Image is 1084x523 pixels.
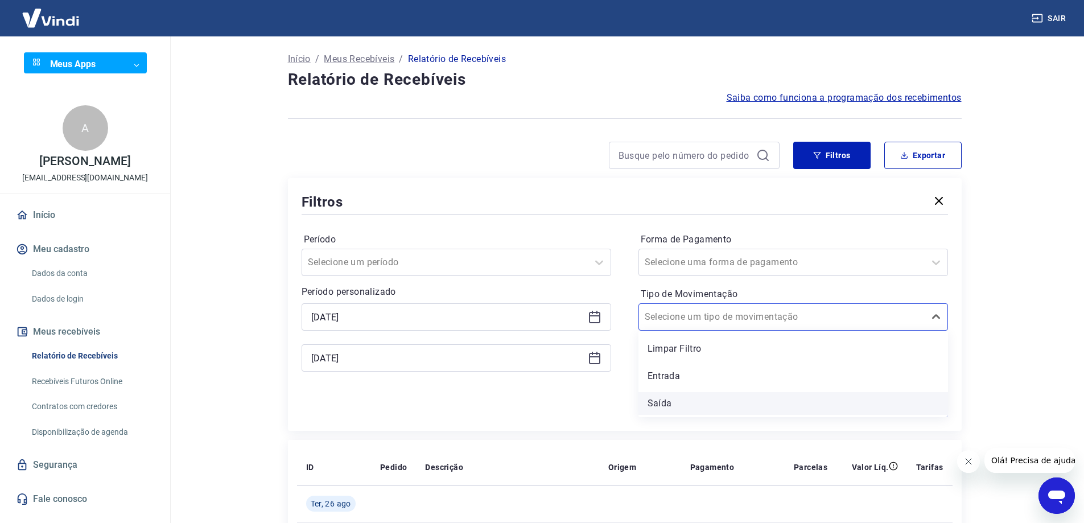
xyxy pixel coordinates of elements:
[641,287,946,301] label: Tipo de Movimentação
[957,450,980,473] iframe: Fechar mensagem
[638,337,948,360] div: Limpar Filtro
[14,1,88,35] img: Vindi
[27,287,156,311] a: Dados de login
[380,462,407,473] p: Pedido
[14,319,156,344] button: Meus recebíveis
[27,344,156,368] a: Relatório de Recebíveis
[14,487,156,512] a: Fale conosco
[425,462,463,473] p: Descrição
[302,193,344,211] h5: Filtros
[7,8,96,17] span: Olá! Precisa de ajuda?
[304,233,609,246] label: Período
[794,462,827,473] p: Parcelas
[14,452,156,477] a: Segurança
[63,105,108,151] div: A
[916,462,943,473] p: Tarifas
[27,262,156,285] a: Dados da conta
[324,52,394,66] a: Meus Recebíveis
[690,462,735,473] p: Pagamento
[641,233,946,246] label: Forma de Pagamento
[619,147,752,164] input: Busque pelo número do pedido
[727,91,962,105] a: Saiba como funciona a programação dos recebimentos
[884,142,962,169] button: Exportar
[288,52,311,66] a: Início
[27,395,156,418] a: Contratos com credores
[288,68,962,91] h4: Relatório de Recebíveis
[638,392,948,415] div: Saída
[399,52,403,66] p: /
[1029,8,1070,29] button: Sair
[302,285,611,299] p: Período personalizado
[306,462,314,473] p: ID
[608,462,636,473] p: Origem
[793,142,871,169] button: Filtros
[39,155,130,167] p: [PERSON_NAME]
[852,462,889,473] p: Valor Líq.
[1038,477,1075,514] iframe: Botão para abrir a janela de mensagens
[311,498,351,509] span: Ter, 26 ago
[311,349,583,366] input: Data final
[14,203,156,228] a: Início
[27,370,156,393] a: Recebíveis Futuros Online
[984,448,1075,473] iframe: Mensagem da empresa
[27,421,156,444] a: Disponibilização de agenda
[315,52,319,66] p: /
[22,172,148,184] p: [EMAIL_ADDRESS][DOMAIN_NAME]
[408,52,506,66] p: Relatório de Recebíveis
[638,365,948,388] div: Entrada
[311,308,583,326] input: Data inicial
[14,237,156,262] button: Meu cadastro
